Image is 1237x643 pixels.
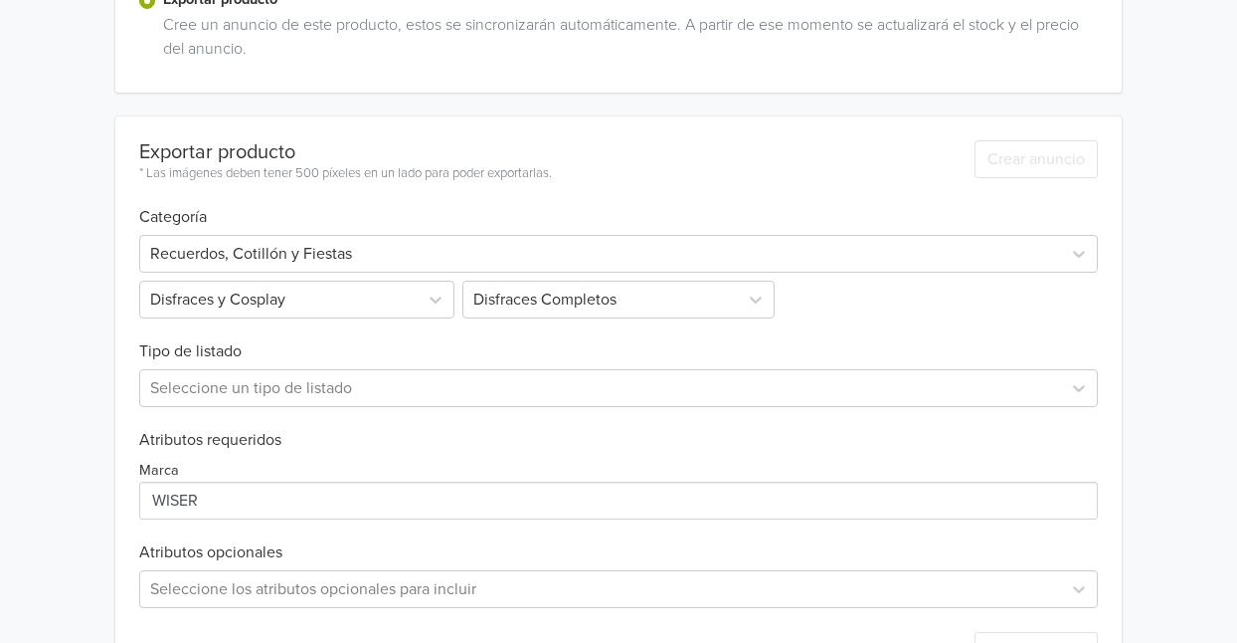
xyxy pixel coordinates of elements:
[139,460,179,482] label: Marca
[139,164,552,184] div: * Las imágenes deben tener 500 píxeles en un lado para poder exportarlas.
[155,13,1098,69] div: Cree un anuncio de este producto, estos se sincronizarán automáticamente. A partir de ese momento...
[139,140,552,164] div: Exportar producto
[139,543,1098,562] h6: Atributos opcionales
[139,431,1098,450] h6: Atributos requeridos
[139,319,1098,361] h6: Tipo de listado
[139,184,1098,227] h6: Categoría
[974,140,1098,178] button: Crear anuncio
